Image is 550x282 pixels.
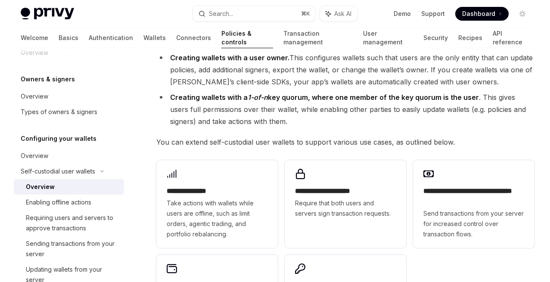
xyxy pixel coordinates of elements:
a: Sending transactions from your server [14,236,124,262]
span: You can extend self-custodial user wallets to support various use cases, as outlined below. [156,136,534,148]
a: User management [363,28,413,48]
a: Requiring users and servers to approve transactions [14,210,124,236]
a: Dashboard [455,7,509,21]
button: Ask AI [320,6,357,22]
span: ⌘ K [301,10,310,17]
a: Overview [14,179,124,195]
strong: Creating wallets with a user owner. [170,53,289,62]
div: Types of owners & signers [21,107,97,117]
a: Transaction management [283,28,353,48]
span: Ask AI [334,9,351,18]
div: Enabling offline actions [26,197,91,208]
div: Requiring users and servers to approve transactions [26,213,119,233]
button: Search...⌘K [193,6,315,22]
a: Authentication [89,28,133,48]
a: Security [423,28,448,48]
div: Self-custodial user wallets [21,166,95,177]
a: Overview [14,148,124,164]
img: light logo [21,8,74,20]
div: Search... [209,9,233,19]
em: 1-of-n [248,93,268,102]
div: Overview [26,182,55,192]
a: Connectors [176,28,211,48]
a: Overview [14,89,124,104]
li: This configures wallets such that users are the only entity that can update policies, add additio... [156,52,534,88]
a: Enabling offline actions [14,195,124,210]
a: Policies & controls [221,28,273,48]
a: Types of owners & signers [14,104,124,120]
a: API reference [493,28,529,48]
a: Basics [59,28,78,48]
div: Overview [21,151,48,161]
a: Welcome [21,28,48,48]
li: . This gives users full permissions over their wallet, while enabling other parties to easily upd... [156,91,534,127]
a: **** **** *****Take actions with wallets while users are offline, such as limit orders, agentic t... [156,160,278,248]
div: Sending transactions from your server [26,239,119,259]
span: Send transactions from your server for increased control over transaction flows. [423,208,524,239]
span: Take actions with wallets while users are offline, such as limit orders, agentic trading, and por... [167,198,267,239]
button: Toggle dark mode [516,7,529,21]
a: Recipes [458,28,482,48]
span: Dashboard [462,9,495,18]
h5: Configuring your wallets [21,133,96,144]
span: Require that both users and servers sign transaction requests. [295,198,396,219]
a: Demo [394,9,411,18]
div: Overview [21,91,48,102]
strong: Creating wallets with a key quorum, where one member of the key quorum is the user [170,93,479,102]
h5: Owners & signers [21,74,75,84]
a: Support [421,9,445,18]
a: Wallets [143,28,166,48]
